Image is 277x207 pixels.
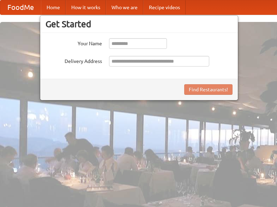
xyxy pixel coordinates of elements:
[41,0,66,15] a: Home
[0,0,41,15] a: FoodMe
[106,0,143,15] a: Who we are
[66,0,106,15] a: How it works
[143,0,186,15] a: Recipe videos
[46,56,102,65] label: Delivery Address
[46,19,233,29] h3: Get Started
[46,38,102,47] label: Your Name
[184,84,233,95] button: Find Restaurants!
